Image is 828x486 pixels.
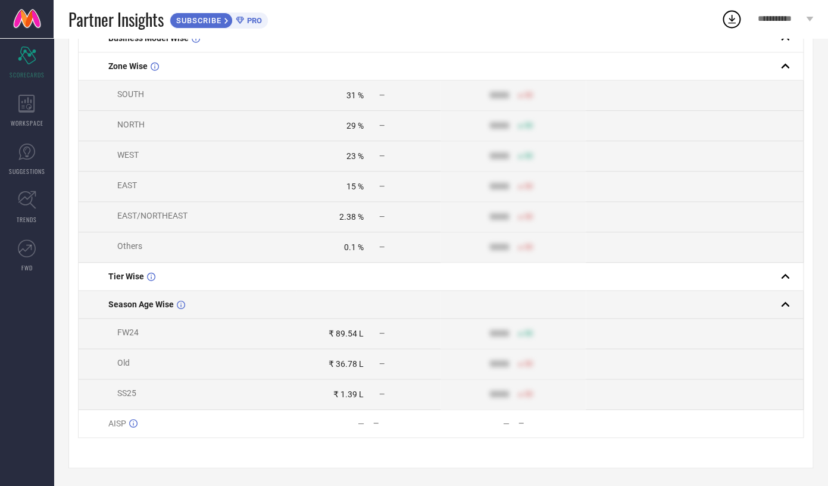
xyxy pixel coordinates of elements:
[379,121,385,130] span: —
[117,211,188,220] span: EAST/NORTHEAST
[379,152,385,160] span: —
[117,358,130,367] span: Old
[721,8,742,30] div: Open download list
[524,360,533,368] span: 50
[346,182,364,191] div: 15 %
[108,33,189,43] span: Business Model Wise
[490,390,509,399] div: 9999
[524,390,533,398] span: 50
[524,152,533,160] span: 50
[379,91,385,99] span: —
[117,120,145,129] span: NORTH
[379,360,385,368] span: —
[490,151,509,161] div: 9999
[490,359,509,369] div: 9999
[9,167,45,176] span: SUGGESTIONS
[117,89,144,99] span: SOUTH
[524,213,533,221] span: 50
[373,419,440,428] div: —
[379,390,385,398] span: —
[333,390,364,399] div: ₹ 1.39 L
[244,16,262,25] span: PRO
[503,419,510,428] div: —
[346,151,364,161] div: 23 %
[490,212,509,222] div: 9999
[346,121,364,130] div: 29 %
[10,70,45,79] span: SCORECARDS
[379,213,385,221] span: —
[108,272,144,281] span: Tier Wise
[170,16,224,25] span: SUBSCRIBE
[329,329,364,338] div: ₹ 89.54 L
[108,61,148,71] span: Zone Wise
[524,121,533,130] span: 50
[524,182,533,191] span: 50
[329,359,364,369] div: ₹ 36.78 L
[379,182,385,191] span: —
[117,150,139,160] span: WEST
[17,215,37,224] span: TRENDS
[490,329,509,338] div: 9999
[518,419,585,428] div: —
[344,242,364,252] div: 0.1 %
[490,242,509,252] div: 9999
[379,329,385,338] span: —
[524,329,533,338] span: 50
[11,119,43,127] span: WORKSPACE
[358,419,364,428] div: —
[108,300,174,309] span: Season Age Wise
[346,91,364,100] div: 31 %
[117,180,137,190] span: EAST
[339,212,364,222] div: 2.38 %
[21,263,33,272] span: FWD
[117,328,139,337] span: FW24
[68,7,164,32] span: Partner Insights
[170,10,268,29] a: SUBSCRIBEPRO
[490,121,509,130] div: 9999
[117,241,142,251] span: Others
[117,388,136,398] span: SS25
[524,243,533,251] span: 50
[524,91,533,99] span: 50
[108,419,126,428] span: AISP
[490,91,509,100] div: 9999
[379,243,385,251] span: —
[490,182,509,191] div: 9999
